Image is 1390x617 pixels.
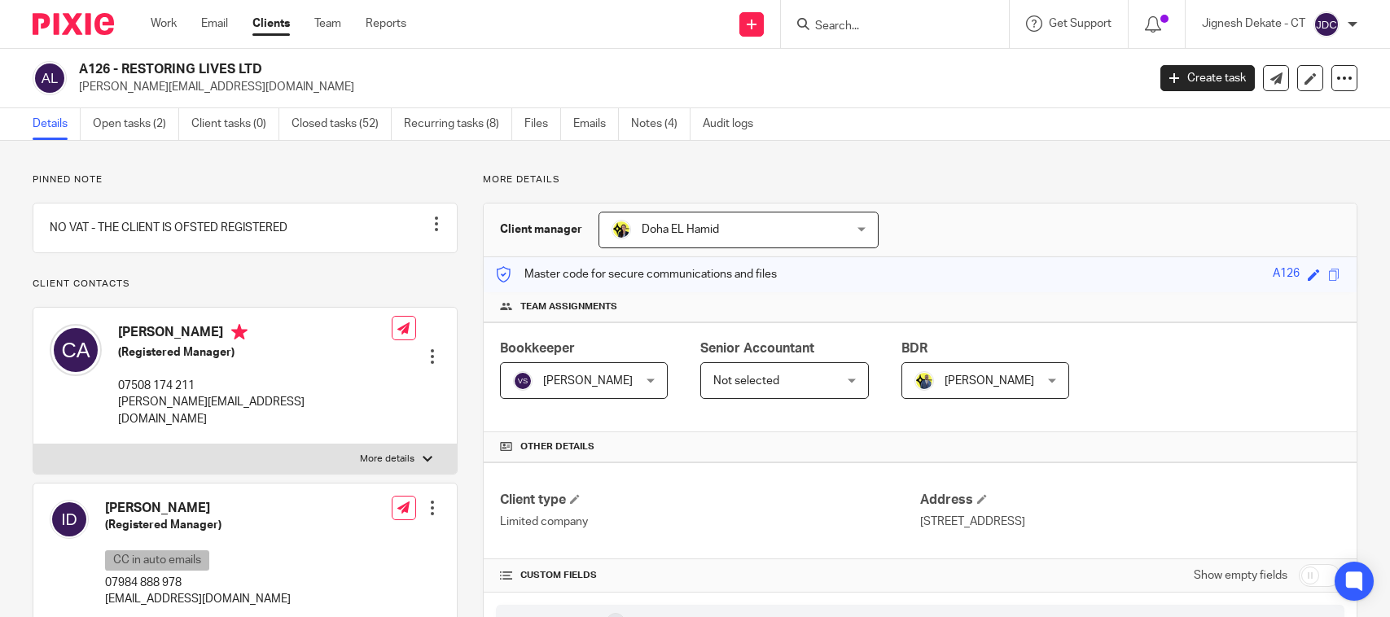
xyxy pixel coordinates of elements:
h4: Client type [500,492,920,509]
label: Show empty fields [1194,567,1287,584]
p: Client contacts [33,278,458,291]
a: Create task [1160,65,1255,91]
p: Limited company [500,514,920,530]
h5: (Registered Manager) [118,344,392,361]
a: Email [201,15,228,32]
a: Emails [573,108,619,140]
a: Closed tasks (52) [292,108,392,140]
span: Senior Accountant [700,342,814,355]
h5: (Registered Manager) [105,517,291,533]
span: Not selected [713,375,779,387]
div: A126 [1273,265,1300,284]
p: Pinned note [33,173,458,186]
a: Team [314,15,341,32]
span: Bookkeeper [500,342,575,355]
p: Jignesh Dekate - CT [1202,15,1305,32]
img: svg%3E [50,500,89,539]
p: Master code for secure communications and files [496,266,777,282]
a: Open tasks (2) [93,108,179,140]
a: Files [524,108,561,140]
img: Doha-Starbridge.jpg [612,220,631,239]
h4: Address [920,492,1340,509]
span: BDR [901,342,927,355]
img: svg%3E [33,61,67,95]
p: More details [483,173,1357,186]
img: svg%3E [50,324,102,376]
a: Details [33,108,81,140]
span: Get Support [1049,18,1112,29]
span: Team assignments [520,300,617,313]
a: Work [151,15,177,32]
p: CC in auto emails [105,550,209,571]
img: Dennis-Starbridge.jpg [914,371,934,391]
p: 07984 888 978 [105,575,291,591]
span: Doha EL Hamid [642,224,719,235]
a: Reports [366,15,406,32]
h2: A126 - RESTORING LIVES LTD [79,61,924,78]
a: Audit logs [703,108,765,140]
a: Notes (4) [631,108,691,140]
a: Client tasks (0) [191,108,279,140]
i: Primary [231,324,248,340]
p: [PERSON_NAME][EMAIL_ADDRESS][DOMAIN_NAME] [79,79,1136,95]
h4: [PERSON_NAME] [105,500,291,517]
h4: [PERSON_NAME] [118,324,392,344]
img: svg%3E [1313,11,1340,37]
a: Clients [252,15,290,32]
h4: CUSTOM FIELDS [500,569,920,582]
p: 07508 174 211 [118,378,392,394]
span: Other details [520,440,594,453]
p: [PERSON_NAME][EMAIL_ADDRESS][DOMAIN_NAME] [118,394,392,427]
img: svg%3E [513,371,533,391]
span: [PERSON_NAME] [543,375,633,387]
span: [PERSON_NAME] [945,375,1034,387]
p: More details [360,453,414,466]
img: Pixie [33,13,114,35]
a: Recurring tasks (8) [404,108,512,140]
p: [EMAIL_ADDRESS][DOMAIN_NAME] [105,591,291,607]
h3: Client manager [500,221,582,238]
p: [STREET_ADDRESS] [920,514,1340,530]
input: Search [813,20,960,34]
